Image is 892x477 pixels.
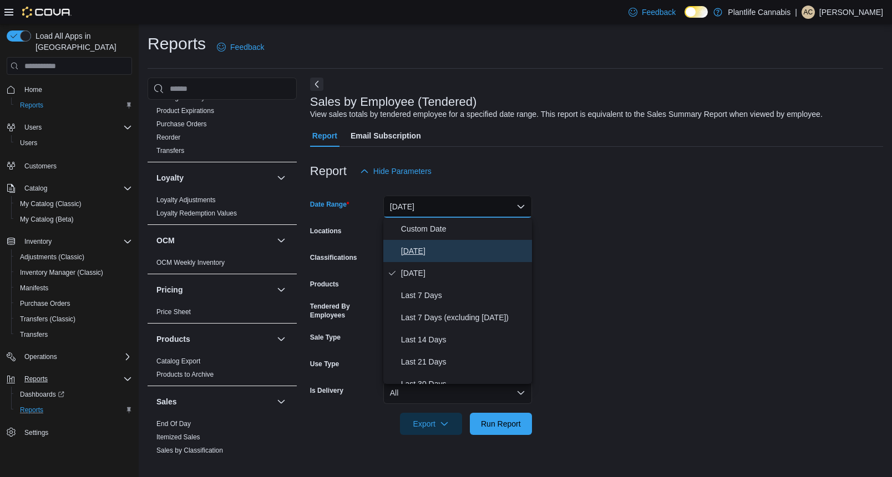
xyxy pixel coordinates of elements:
button: Catalog [2,181,136,196]
button: Pricing [156,284,272,295]
button: OCM [275,234,288,247]
h3: Report [310,165,347,178]
span: My Catalog (Classic) [20,199,82,208]
button: Pricing [275,283,288,296]
span: Last 7 Days (excluding [DATE]) [401,311,528,324]
span: Transfers (Classic) [16,312,132,326]
a: Transfers [16,328,52,341]
span: Reorder [156,133,180,142]
button: Transfers [11,327,136,342]
span: Report [312,125,337,147]
p: Plantlife Cannabis [728,6,790,19]
span: Last 7 Days [401,289,528,302]
h1: Reports [148,33,206,55]
span: Users [24,123,42,132]
label: Products [310,280,339,289]
span: Products to Archive [156,370,214,379]
div: Adrianna Curnew [802,6,815,19]
a: Product Expirations [156,107,214,115]
span: Manifests [16,281,132,295]
div: OCM [148,256,297,274]
span: Run Report [481,418,521,429]
span: Settings [24,428,48,437]
span: Feedback [230,42,264,53]
button: Sales [275,395,288,408]
div: Products [148,355,297,386]
label: Classifications [310,253,357,262]
span: Reports [20,406,43,414]
a: Adjustments (Classic) [16,250,89,264]
span: Transfers [16,328,132,341]
button: Settings [2,424,136,440]
a: Purchase Orders [16,297,75,310]
a: Dashboards [16,388,69,401]
img: Cova [22,7,72,18]
span: Email Subscription [351,125,421,147]
span: Dashboards [20,390,64,399]
button: Purchase Orders [11,296,136,311]
button: Products [156,334,272,345]
button: Adjustments (Classic) [11,249,136,265]
span: Custom Date [401,222,528,235]
span: Purchase Orders [156,120,207,129]
span: Catalog [20,182,132,195]
button: Home [2,81,136,98]
span: Adjustments (Classic) [20,253,84,261]
a: Purchase Orders [156,120,207,128]
label: Is Delivery [310,386,343,395]
span: Reports [20,101,43,110]
span: Last 14 Days [401,333,528,346]
button: Manifests [11,280,136,296]
span: Last 21 Days [401,355,528,368]
a: Manifests [16,281,53,295]
button: Sales [156,396,272,407]
span: Customers [24,162,57,171]
button: Loyalty [275,171,288,184]
span: Loyalty Redemption Values [156,209,237,218]
span: End Of Day [156,419,191,428]
a: Products to Archive [156,371,214,378]
a: Transfers [156,147,184,155]
label: Date Range [310,200,349,209]
span: Itemized Sales [156,433,200,442]
button: Reports [2,371,136,387]
h3: Sales by Employee (Tendered) [310,95,477,109]
a: Settings [20,426,53,439]
span: Users [16,136,132,150]
button: Products [275,332,288,346]
span: Loyalty Adjustments [156,196,216,204]
span: Home [24,85,42,94]
span: Product Expirations [156,106,214,115]
span: Dashboards [16,388,132,401]
h3: Products [156,334,190,345]
a: Inventory Manager (Classic) [16,266,108,279]
h3: Pricing [156,284,183,295]
span: Inventory [20,235,132,248]
span: Operations [20,350,132,363]
a: Loyalty Redemption Values [156,209,237,217]
h3: OCM [156,235,175,246]
button: Next [310,78,323,91]
a: OCM Weekly Inventory [156,259,225,266]
button: Catalog [20,182,52,195]
div: Pricing [148,305,297,323]
span: Transfers [156,146,184,155]
span: Price Sheet [156,307,191,316]
span: Sales by Classification [156,446,223,455]
span: Inventory Manager (Classic) [16,266,132,279]
button: Export [400,413,462,435]
a: Catalog Export [156,357,200,365]
button: Users [11,135,136,151]
label: Tendered By Employees [310,302,379,320]
span: Users [20,121,132,134]
button: Transfers (Classic) [11,311,136,327]
span: AC [804,6,813,19]
div: View sales totals by tendered employee for a specified date range. This report is equivalent to t... [310,109,823,120]
button: Operations [2,349,136,365]
a: Dashboards [11,387,136,402]
button: [DATE] [383,196,532,218]
div: Loyalty [148,193,297,224]
span: Customers [20,158,132,172]
a: Users [16,136,42,150]
span: Last 30 Days [401,377,528,391]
